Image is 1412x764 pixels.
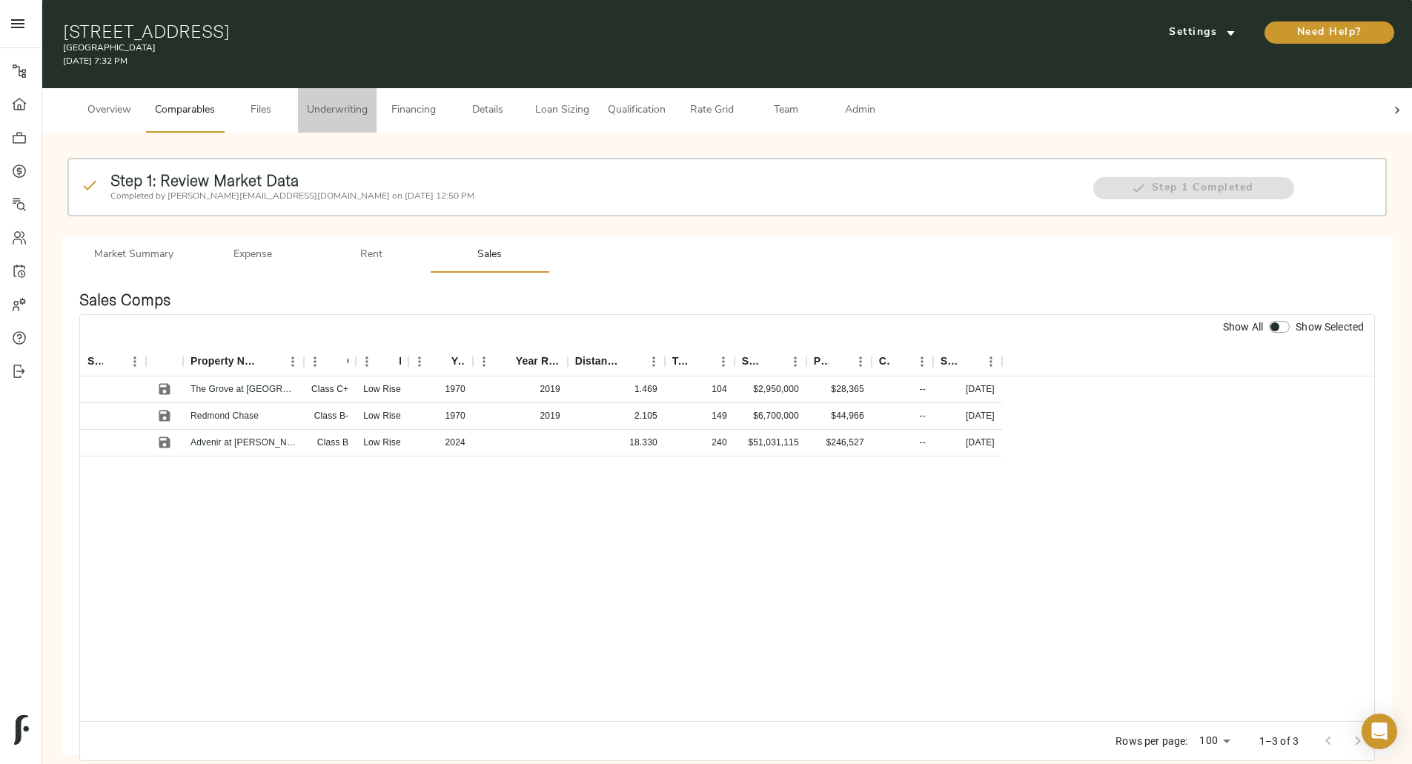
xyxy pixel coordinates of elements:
[460,102,516,120] span: Details
[233,102,289,120] span: Files
[933,347,1002,376] div: Sales Date
[643,351,665,373] button: Menu
[826,436,864,449] div: $246,527
[1362,714,1397,749] div: Open Intercom Messenger
[784,351,806,373] button: Menu
[311,382,348,396] p: Class C+
[124,351,146,373] button: Menu
[363,436,401,449] div: Low Rise
[919,383,925,396] div: --
[183,347,304,376] div: Property Name
[431,351,451,372] button: Sort
[314,409,349,422] p: Class B-
[919,436,925,449] div: --
[408,351,431,373] button: Menu
[1147,21,1258,44] button: Settings
[363,410,401,422] div: Low Rise
[261,351,282,372] button: Sort
[445,383,465,396] div: 1970
[575,347,622,376] div: Distance (miles)
[356,347,408,376] div: Height
[540,410,560,422] div: 2019
[321,246,422,265] span: Rent
[307,102,368,120] span: Underwriting
[1220,316,1266,337] div: Show All
[445,436,465,449] div: 2024
[634,383,657,396] div: 1.469
[672,347,692,376] div: Total Units
[473,351,495,373] button: Menu
[363,383,401,396] div: Low Rise
[814,347,829,376] div: Price/Unit
[534,102,590,120] span: Loan Sizing
[282,351,304,373] button: Menu
[941,347,959,376] div: Sales Date
[79,290,1375,309] h2: Sales Comps
[980,351,1002,373] button: Menu
[81,102,137,120] span: Overview
[495,351,516,372] button: Sort
[919,410,925,422] div: --
[408,347,473,376] div: Year Built
[110,190,1077,203] p: Completed by [PERSON_NAME][EMAIL_ADDRESS][DOMAIN_NAME] on [DATE] 12:50 PM
[911,351,933,373] button: Menu
[879,347,890,376] div: Cap Rate
[190,411,259,421] a: Redmond Chase
[872,347,933,376] div: Cap Rate
[683,102,740,120] span: Rate Grid
[829,351,849,372] button: Sort
[540,383,560,396] div: 2019
[445,410,465,422] div: 1970
[190,347,261,376] div: Property Name
[763,351,784,372] button: Sort
[622,351,643,372] button: Sort
[831,383,864,396] div: $28,365
[608,102,666,120] span: Qualification
[890,351,911,372] button: Sort
[1161,24,1243,42] span: Settings
[832,102,888,120] span: Admin
[758,102,814,120] span: Team
[317,436,348,449] p: Class B
[304,347,356,376] div: Class
[692,351,712,372] button: Sort
[629,436,657,449] div: 18.330
[735,347,806,376] div: Sales Price
[378,351,399,372] button: Sort
[473,347,568,376] div: Year Renovated
[63,21,949,41] h1: [STREET_ADDRESS]
[634,410,657,422] div: 2.105
[665,347,735,376] div: Total Units
[326,351,347,372] button: Sort
[63,41,949,55] p: [GEOGRAPHIC_DATA]
[748,436,798,449] div: $51,031,115
[80,347,146,376] div: Selected?
[87,347,103,376] div: Selected?
[712,351,735,373] button: Menu
[385,102,442,120] span: Financing
[831,410,864,422] div: $44,966
[153,378,176,400] button: Save
[1264,21,1394,44] button: Need Help?
[304,351,326,373] button: Menu
[712,383,726,396] div: 104
[753,383,799,396] div: $2,950,000
[712,410,726,422] div: 149
[712,436,726,449] div: 240
[153,431,176,454] button: Save
[190,384,341,394] a: The Grove at [GEOGRAPHIC_DATA]
[356,351,378,373] button: Menu
[451,347,465,376] div: Year Built
[1279,24,1379,42] span: Need Help?
[84,246,185,265] span: Market Summary
[742,347,763,376] div: Sales Price
[753,410,799,422] div: $6,700,000
[806,347,872,376] div: Price/Unit
[966,383,995,396] div: 06/14/2016
[1116,734,1187,748] p: Rows per page:
[1293,316,1367,337] div: Show Selected
[202,246,303,265] span: Expense
[966,410,995,422] div: 07/17/2018
[155,102,215,120] span: Comparables
[440,246,540,265] span: Sales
